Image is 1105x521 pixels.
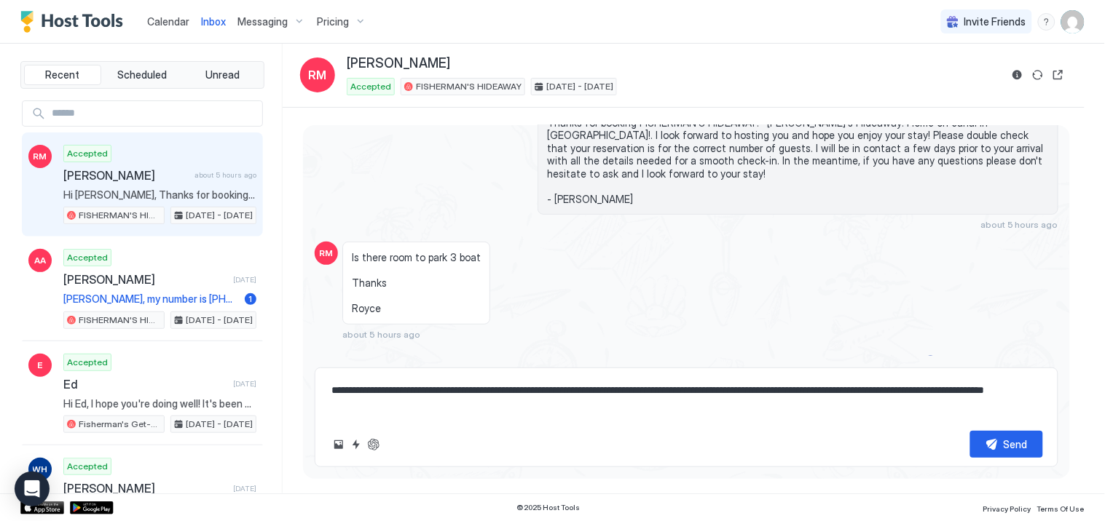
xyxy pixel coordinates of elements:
a: Privacy Policy [983,500,1031,515]
button: Scheduled Messages [923,351,1058,371]
span: [PERSON_NAME] [63,272,227,287]
span: [DATE] - [DATE] [546,80,613,93]
span: Invite Friends [964,15,1026,28]
span: about 5 hours ago [194,170,256,180]
span: Fisherman's Get-A-Way [79,418,161,431]
div: menu [1038,13,1055,31]
span: Accepted [67,356,108,369]
button: Quick reply [347,436,365,453]
span: Accepted [67,460,108,473]
span: FISHERMAN'S HIDEAWAY [79,209,161,222]
span: Accepted [350,80,391,93]
span: [DATE] [233,275,256,285]
span: [DATE] - [DATE] [186,314,253,327]
span: Terms Of Use [1037,504,1085,513]
span: Hi [PERSON_NAME], Thanks for booking FISHERMAN'S HIDEAWAY! · [PERSON_NAME]'s Hideaway! Home on ca... [547,91,1049,206]
span: [PERSON_NAME], my number is [PHONE_NUMBER] if you want to text or call, thanks AA [63,293,239,306]
div: Send [1004,437,1028,452]
span: Ed [63,377,227,391]
a: Terms Of Use [1037,500,1085,515]
a: Google Play Store [70,501,114,514]
span: about 5 hours ago [980,219,1058,230]
span: [DATE] [233,379,256,389]
span: FISHERMAN'S HIDEAWAY [416,80,522,93]
span: Inbox [201,15,226,28]
button: Unread [184,65,261,85]
span: Recent [45,68,79,81]
div: Scheduled Messages [943,354,1042,369]
span: Accepted [67,251,108,264]
button: ChatGPT Auto Reply [365,436,382,453]
span: RM [320,247,334,260]
span: [DATE] - [DATE] [186,418,253,431]
span: Privacy Policy [983,504,1031,513]
span: AA [34,254,46,267]
span: Unread [205,68,240,81]
a: Inbox [201,14,226,29]
a: Calendar [147,14,189,29]
a: App Store [20,501,64,514]
span: [DATE] - [DATE] [186,209,253,222]
span: Accepted [67,147,108,160]
span: RM [34,150,47,163]
button: Scheduled [104,65,181,85]
span: Is there room to park 3 boat Thanks Royce [352,251,481,315]
span: Calendar [147,15,189,28]
span: Scheduled [118,68,168,81]
span: [PERSON_NAME] [347,55,450,72]
span: 1 [249,293,253,304]
span: Messaging [237,15,288,28]
button: Open reservation [1050,66,1067,84]
button: Send [970,431,1043,458]
span: [DATE] [233,484,256,493]
button: Upload image [330,436,347,453]
span: Pricing [317,15,349,28]
div: User profile [1061,10,1085,33]
span: [PERSON_NAME] [63,481,227,496]
span: about 5 hours ago [342,329,420,340]
span: Hi [PERSON_NAME], Thanks for booking FISHERMAN'S HIDEAWAY! · [PERSON_NAME]'s Hideaway! Home on ca... [63,188,256,202]
a: Host Tools Logo [20,11,130,33]
div: tab-group [20,61,264,89]
button: Sync reservation [1029,66,1047,84]
button: Reservation information [1009,66,1026,84]
span: E [38,359,43,372]
span: Hi Ed, I hope you're doing well! It's been about 9 months since you stayed at Fisherman's Get-A-W... [63,397,256,410]
span: RM [309,66,327,84]
span: [PERSON_NAME] [63,168,189,183]
span: © 2025 Host Tools [517,503,581,512]
span: FISHERMAN'S HIDEAWAY [79,314,161,327]
input: Input Field [46,101,262,126]
span: WH [33,463,48,476]
div: Open Intercom Messenger [15,472,50,506]
button: Recent [24,65,101,85]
